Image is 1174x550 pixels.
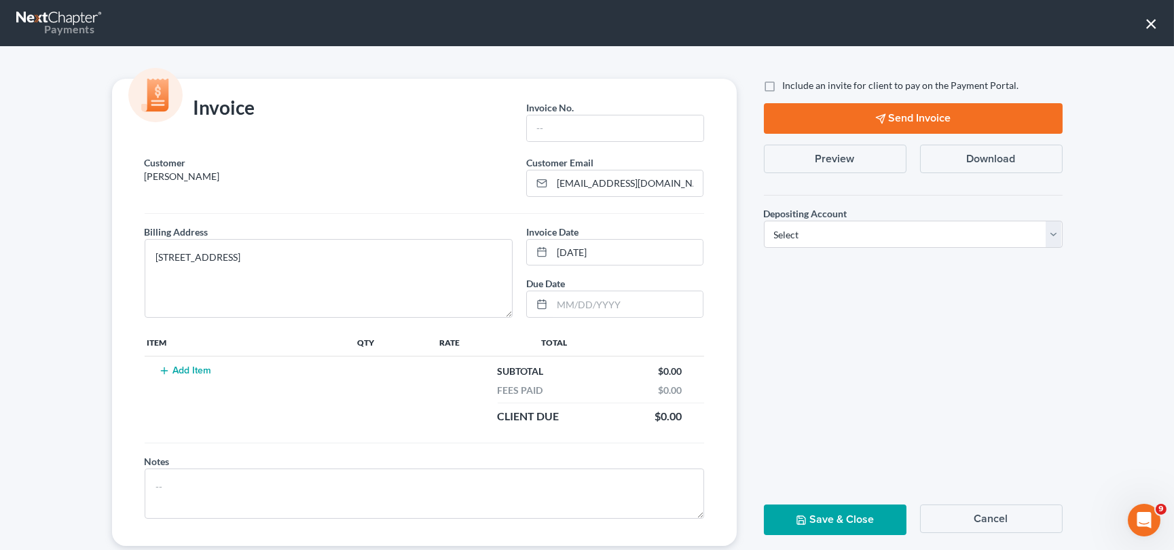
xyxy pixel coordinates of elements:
[16,22,94,37] div: Payments
[527,115,703,141] input: --
[65,445,75,456] button: Gif picker
[437,329,531,356] th: Rate
[32,253,212,265] li: Refresh your browser
[145,155,186,170] label: Customer
[920,505,1063,533] button: Cancel
[652,384,689,397] div: $0.00
[920,145,1063,173] button: Download
[530,329,703,356] th: Total
[526,276,565,291] label: Due Date
[22,313,212,340] div: If these filings are urgent, please file directly with the court.
[22,86,151,97] b: Important Filing Update
[354,329,436,356] th: Qty
[526,226,579,238] span: Invoice Date
[552,291,703,317] input: MM/DD/YYYY
[138,95,262,122] div: Invoice
[1128,504,1160,536] iframe: Intercom live chat
[491,384,550,397] div: Fees Paid
[9,5,35,31] button: go back
[764,145,906,173] button: Preview
[43,445,54,456] button: Emoji picker
[648,409,689,424] div: $0.00
[145,454,170,469] label: Notes
[92,269,172,280] b: 10 full minutes
[552,170,703,196] input: Enter email...
[66,7,154,17] h1: [PERSON_NAME]
[22,346,212,386] div: We’ll continue monitoring this closely and will share updates as soon as more information is avai...
[22,206,212,246] div: If you encounter an error when filing, please take the following steps before trying to file again:
[21,445,32,456] button: Upload attachment
[233,439,255,461] button: Send a message…
[552,240,703,265] input: MM/DD/YYYY
[39,7,60,29] img: Profile image for Emma
[526,157,593,168] span: Customer Email
[128,68,183,122] img: icon-money-cc55cd5b71ee43c44ef0efbab91310903cbf28f8221dba23c0d5ca797e203e98.svg
[86,445,97,456] button: Start recording
[11,77,223,401] div: Important Filing UpdateOur team has been actively rolling out updates to address issues associate...
[145,170,513,183] p: [PERSON_NAME]
[1156,504,1167,515] span: 9
[783,79,1019,91] span: Include an invite for client to pay on the Payment Portal.
[145,329,355,356] th: Item
[16,7,103,39] a: Payments
[764,505,906,535] button: Save & Close
[491,409,566,424] div: Client Due
[155,365,215,376] button: Add Item
[213,5,238,31] button: Home
[11,77,261,431] div: Emma says…
[145,226,208,238] span: Billing Address
[12,416,260,439] textarea: Message…
[66,17,93,31] p: Active
[238,5,263,30] div: Close
[764,103,1063,134] button: Send Invoice
[652,365,689,378] div: $0.00
[22,106,212,199] div: Our team has been actively rolling out updates to address issues associated with the recent MFA u...
[1145,12,1158,34] button: ×
[491,365,551,378] div: Subtotal
[764,208,847,219] span: Depositing Account
[526,102,574,113] span: Invoice No.
[32,268,212,306] li: Wait at least before attempting again (to allow MFA to reset on the court’s site)
[22,404,128,412] div: [PERSON_NAME] • 1h ago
